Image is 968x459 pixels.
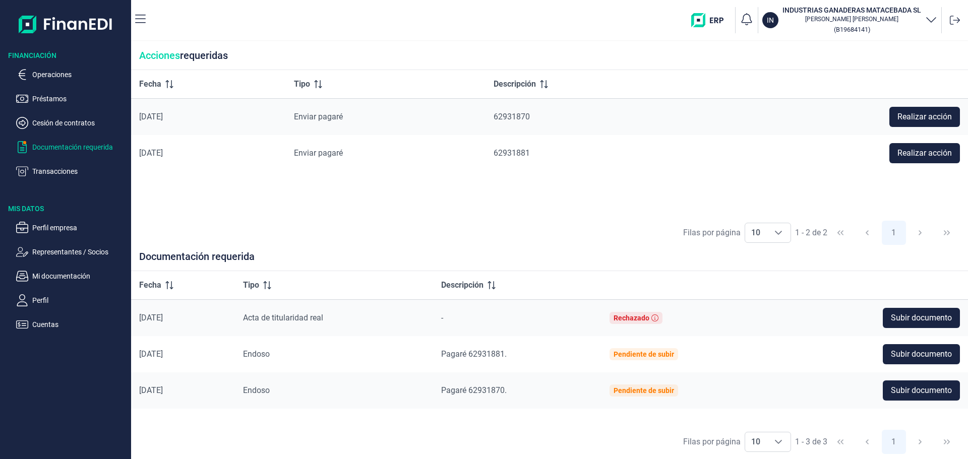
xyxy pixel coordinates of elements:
span: Enviar pagaré [294,112,343,121]
span: Endoso [243,385,270,395]
button: Next Page [908,221,932,245]
span: Acta de titularidad real [243,313,323,322]
div: Documentación requerida [131,250,968,271]
p: Transacciones [32,165,127,177]
h3: INDUSTRIAS GANADERAS MATACEBADA SL [782,5,921,15]
div: [DATE] [139,112,278,122]
p: Operaciones [32,69,127,81]
span: - [441,313,443,322]
span: 62931870 [494,112,530,121]
span: Realizar acción [897,147,952,159]
button: Realizar acción [889,107,960,127]
span: Pagaré 62931870. [441,385,507,395]
div: Choose [766,223,791,242]
span: 10 [745,223,766,242]
button: Page 1 [882,430,906,454]
p: Mi documentación [32,270,127,282]
button: Page 1 [882,221,906,245]
span: 1 - 2 de 2 [795,229,827,237]
div: [DATE] [139,349,227,359]
img: erp [691,13,731,27]
span: Subir documento [891,384,952,397]
button: Previous Page [855,221,879,245]
p: Perfil empresa [32,222,127,234]
button: Last Page [935,430,959,454]
div: requeridas [131,41,968,70]
span: Fecha [139,78,161,90]
button: Subir documento [883,344,960,364]
span: Subir documento [891,348,952,360]
span: 62931881 [494,148,530,158]
span: Tipo [243,279,259,291]
div: Choose [766,432,791,451]
span: Tipo [294,78,310,90]
button: Subir documento [883,380,960,401]
div: [DATE] [139,385,227,396]
button: Transacciones [16,165,127,177]
p: Préstamos [32,93,127,105]
button: Next Page [908,430,932,454]
button: Perfil [16,294,127,306]
button: Representantes / Socios [16,246,127,258]
button: Perfil empresa [16,222,127,234]
span: Subir documento [891,312,952,324]
button: Préstamos [16,93,127,105]
small: Copiar cif [834,26,870,33]
div: [DATE] [139,148,278,158]
button: ININDUSTRIAS GANADERAS MATACEBADA SL[PERSON_NAME] [PERSON_NAME](B19684141) [762,5,937,35]
button: Subir documento [883,308,960,328]
p: Cesión de contratos [32,117,127,129]
div: Rechazado [614,314,649,322]
p: Documentación requerida [32,141,127,153]
div: Pendiente de subir [614,386,674,395]
button: First Page [828,221,853,245]
span: Realizar acción [897,111,952,123]
span: Fecha [139,279,161,291]
p: Perfil [32,294,127,306]
p: [PERSON_NAME] [PERSON_NAME] [782,15,921,23]
span: Endoso [243,349,270,359]
p: Representantes / Socios [32,246,127,258]
button: Cesión de contratos [16,117,127,129]
button: Mi documentación [16,270,127,282]
div: Filas por página [683,227,741,239]
p: Cuentas [32,318,127,331]
span: Acciones [139,49,180,61]
div: [DATE] [139,313,227,323]
button: Realizar acción [889,143,960,163]
button: Cuentas [16,318,127,331]
div: Pendiente de subir [614,350,674,358]
img: Logo de aplicación [19,8,113,40]
span: Pagaré 62931881. [441,349,507,359]
div: Filas por página [683,436,741,448]
button: Operaciones [16,69,127,81]
p: IN [767,15,774,25]
span: 1 - 3 de 3 [795,438,827,446]
button: Previous Page [855,430,879,454]
button: First Page [828,430,853,454]
span: Enviar pagaré [294,148,343,158]
span: 10 [745,432,766,451]
span: Descripción [494,78,536,90]
button: Documentación requerida [16,141,127,153]
span: Descripción [441,279,483,291]
button: Last Page [935,221,959,245]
